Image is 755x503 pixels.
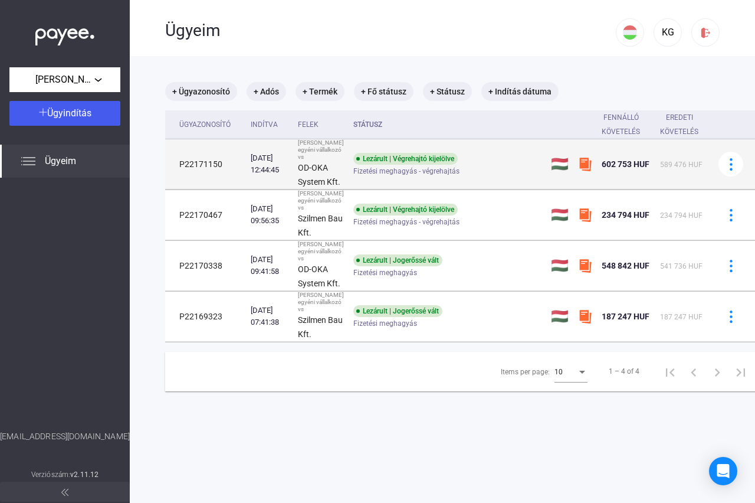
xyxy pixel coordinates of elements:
div: [DATE] 07:41:38 [251,305,288,328]
td: 🇭🇺 [546,139,573,190]
td: 🇭🇺 [546,292,573,342]
img: logout-red [700,27,712,39]
button: KG [654,18,682,47]
td: P22170467 [165,190,246,240]
mat-chip: + Termék [296,82,344,101]
span: Fizetési meghagyás - végrehajtás [353,164,459,178]
span: [PERSON_NAME] egyéni vállalkozó [35,73,94,87]
mat-chip: + Fő státusz [354,82,413,101]
button: HU [616,18,644,47]
div: Felek [298,117,344,132]
span: 234 794 HUF [660,211,703,220]
strong: OD-OKA System Kft. [298,264,340,288]
div: Ügyazonosító [179,117,241,132]
img: list.svg [21,154,35,168]
div: Felek [298,117,319,132]
div: [DATE] 09:56:35 [251,203,288,227]
img: white-payee-white-dot.svg [35,22,94,46]
div: Fennálló követelés [602,110,640,139]
strong: Szilmen Bau Kft. [298,315,343,339]
button: First page [658,360,682,383]
span: 10 [554,368,563,376]
span: 234 794 HUF [602,210,649,220]
span: 602 753 HUF [602,159,649,169]
mat-chip: + Adós [247,82,286,101]
span: 541 736 HUF [660,262,703,270]
button: more-blue [718,253,743,278]
div: Indítva [251,117,278,132]
button: [PERSON_NAME] egyéni vállalkozó [9,67,120,92]
button: more-blue [718,152,743,177]
div: Fennálló követelés [602,110,651,139]
span: 187 247 HUF [660,313,703,321]
td: 🇭🇺 [546,190,573,240]
mat-chip: + Ügyazonosító [165,82,237,101]
div: [PERSON_NAME] egyéni vállalkozó vs [298,241,344,262]
div: Items per page: [501,365,550,379]
div: KG [658,25,678,40]
button: Next page [705,360,729,383]
button: more-blue [718,304,743,329]
mat-chip: + Indítás dátuma [481,82,559,101]
strong: OD-OKA System Kft. [298,163,340,187]
span: Fizetési meghagyás [353,266,417,280]
td: P22170338 [165,241,246,291]
button: logout-red [691,18,720,47]
span: 187 247 HUF [602,312,649,321]
img: more-blue [725,209,737,221]
div: [PERSON_NAME] egyéni vállalkozó vs [298,190,344,211]
img: more-blue [725,158,737,171]
div: [PERSON_NAME] egyéni vállalkozó vs [298,292,344,313]
span: Ügyindítás [47,107,91,119]
div: Indítva [251,117,288,132]
span: 589 476 HUF [660,161,703,169]
img: more-blue [725,260,737,272]
span: Fizetési meghagyás [353,316,417,331]
div: [DATE] 12:44:45 [251,152,288,176]
span: Ügyeim [45,154,76,168]
th: Státusz [349,110,546,139]
td: P22169323 [165,292,246,342]
td: P22171150 [165,139,246,190]
img: HU [623,25,637,40]
span: Fizetési meghagyás - végrehajtás [353,215,459,229]
div: Ügyazonosító [179,117,231,132]
div: Open Intercom Messenger [709,457,737,485]
div: Eredeti követelés [660,110,709,139]
img: szamlazzhu-mini [578,208,592,222]
button: more-blue [718,202,743,227]
img: szamlazzhu-mini [578,259,592,273]
img: arrow-double-left-grey.svg [61,489,68,496]
span: 548 842 HUF [602,261,649,270]
div: 1 – 4 of 4 [609,364,639,378]
strong: Szilmen Bau Kft. [298,214,343,237]
button: Last page [729,360,753,383]
div: Lezárult | Jogerőssé vált [353,305,442,317]
div: [PERSON_NAME] egyéni vállalkozó vs [298,139,344,161]
button: Previous page [682,360,705,383]
img: more-blue [725,311,737,323]
td: 🇭🇺 [546,241,573,291]
img: szamlazzhu-mini [578,309,592,324]
img: plus-white.svg [39,108,47,116]
div: [DATE] 09:41:58 [251,254,288,277]
div: Lezárult | Jogerőssé vált [353,254,442,266]
strong: v2.11.12 [70,471,99,479]
div: Eredeti követelés [660,110,698,139]
div: Ügyeim [165,21,616,41]
mat-chip: + Státusz [423,82,472,101]
div: Lezárult | Végrehajtó kijelölve [353,204,458,215]
div: Lezárult | Végrehajtó kijelölve [353,153,458,165]
img: szamlazzhu-mini [578,157,592,171]
button: Ügyindítás [9,101,120,126]
mat-select: Items per page: [554,364,587,378]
